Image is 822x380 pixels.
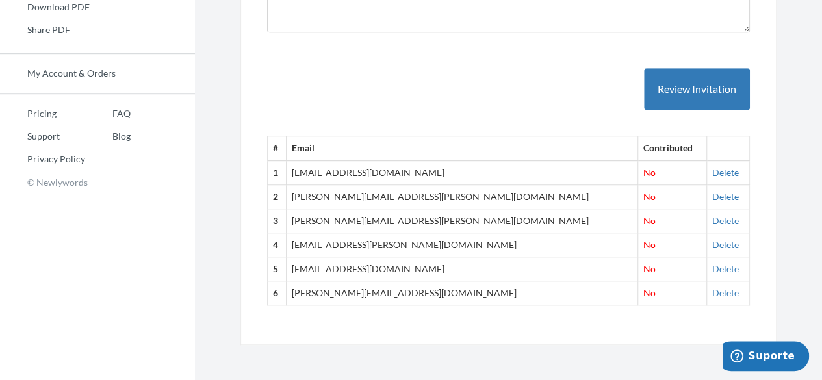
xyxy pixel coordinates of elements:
th: 4 [268,233,287,257]
a: FAQ [85,104,131,123]
td: [EMAIL_ADDRESS][DOMAIN_NAME] [286,257,637,281]
a: Delete [712,215,739,226]
a: Delete [712,263,739,274]
button: Review Invitation [644,68,750,110]
span: No [643,287,656,298]
th: 3 [268,209,287,233]
td: [PERSON_NAME][EMAIL_ADDRESS][DOMAIN_NAME] [286,281,637,305]
th: 6 [268,281,287,305]
a: Delete [712,287,739,298]
span: No [643,239,656,250]
iframe: Abre um widget para que você possa conversar por chat com um de nossos agentes [723,341,809,374]
span: No [643,215,656,226]
td: [PERSON_NAME][EMAIL_ADDRESS][PERSON_NAME][DOMAIN_NAME] [286,209,637,233]
span: No [643,167,656,178]
a: Delete [712,239,739,250]
a: Delete [712,167,739,178]
span: No [643,263,656,274]
a: Blog [85,127,131,146]
th: Contributed [637,136,706,160]
th: 2 [268,185,287,209]
td: [EMAIL_ADDRESS][DOMAIN_NAME] [286,160,637,184]
th: 5 [268,257,287,281]
td: [EMAIL_ADDRESS][PERSON_NAME][DOMAIN_NAME] [286,233,637,257]
span: No [643,191,656,202]
th: Email [286,136,637,160]
th: # [268,136,287,160]
a: Delete [712,191,739,202]
th: 1 [268,160,287,184]
td: [PERSON_NAME][EMAIL_ADDRESS][PERSON_NAME][DOMAIN_NAME] [286,185,637,209]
